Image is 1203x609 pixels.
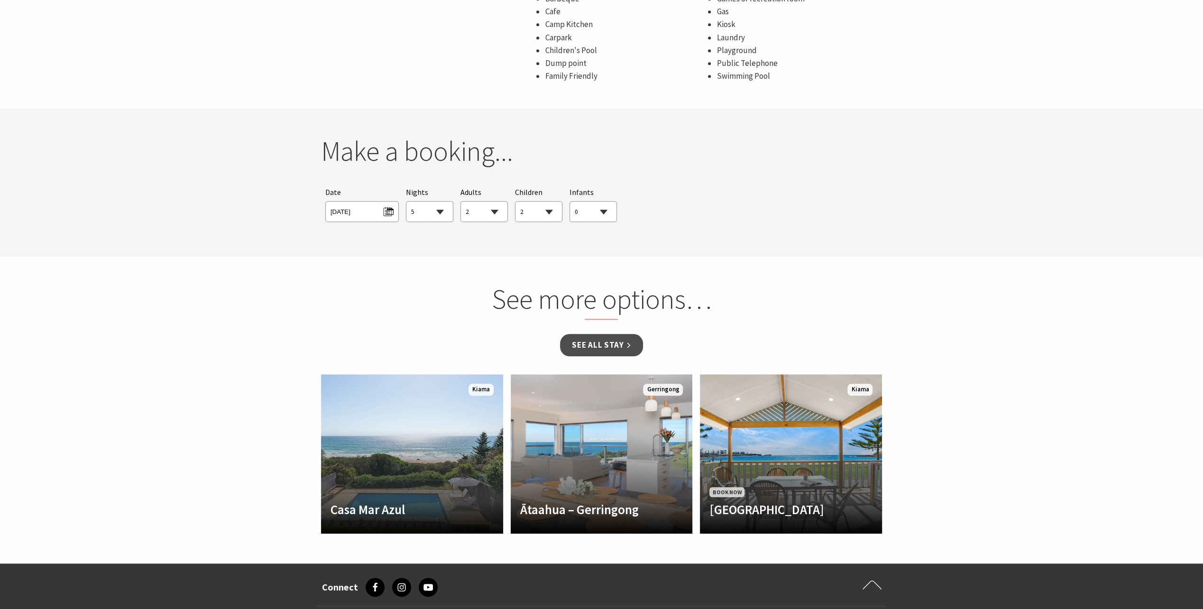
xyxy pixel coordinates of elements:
[520,502,656,517] h4: Ātaahua – Gerringong
[716,5,879,18] li: Gas
[545,44,707,57] li: Children's Pool
[331,204,394,217] span: [DATE]
[569,187,594,197] span: Infants
[468,384,494,396] span: Kiama
[325,187,341,197] span: Date
[325,186,399,222] div: Please choose your desired arrival date
[406,186,428,199] span: Nights
[321,135,882,168] h2: Make a booking...
[545,70,707,83] li: Family Friendly
[460,187,481,197] span: Adults
[847,384,872,396] span: Kiama
[545,57,707,70] li: Dump point
[643,384,683,396] span: Gerringong
[709,502,845,517] h4: [GEOGRAPHIC_DATA]
[545,5,707,18] li: Cafe
[716,70,879,83] li: Swimming Pool
[331,502,466,517] h4: Casa Mar Azul
[560,334,643,356] a: See all Stay
[421,283,782,320] h2: See more options…
[716,31,879,44] li: Laundry
[511,374,693,534] a: Another Image Used Ātaahua – Gerringong Gerringong
[545,18,707,31] li: Camp Kitchen
[322,581,358,593] h3: Connect
[716,57,879,70] li: Public Telephone
[716,44,879,57] li: Playground
[321,374,503,534] a: Another Image Used Casa Mar Azul Kiama
[545,31,707,44] li: Carpark
[716,18,879,31] li: Kiosk
[709,487,744,497] span: Book Now
[700,374,882,534] a: Book Now [GEOGRAPHIC_DATA] Kiama
[406,186,453,222] div: Choose a number of nights
[515,187,542,197] span: Children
